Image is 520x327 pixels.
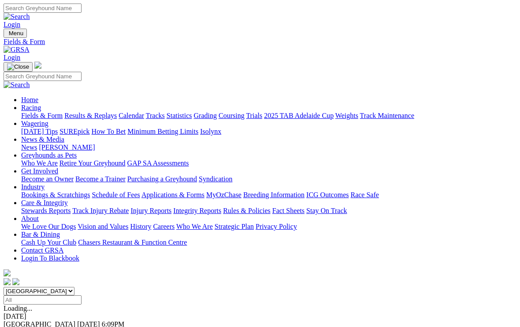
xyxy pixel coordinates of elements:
div: Get Involved [21,175,516,183]
div: News & Media [21,143,516,151]
input: Select date [4,295,82,305]
a: Rules & Policies [223,207,271,214]
a: Track Maintenance [360,112,414,119]
a: Minimum Betting Limits [127,128,198,135]
a: Login To Blackbook [21,254,79,262]
a: Chasers Restaurant & Function Centre [78,239,187,246]
input: Search [4,72,82,81]
a: Breeding Information [243,191,305,198]
div: About [21,223,516,231]
a: [DATE] Tips [21,128,58,135]
a: News [21,143,37,151]
a: Become an Owner [21,175,74,183]
a: Privacy Policy [256,223,297,230]
a: Login [4,21,20,28]
img: facebook.svg [4,278,11,285]
span: Loading... [4,305,32,312]
a: Industry [21,183,45,191]
img: logo-grsa-white.png [4,269,11,276]
a: Injury Reports [130,207,171,214]
img: twitter.svg [12,278,19,285]
a: We Love Our Dogs [21,223,76,230]
a: Track Injury Rebate [72,207,129,214]
a: Purchasing a Greyhound [127,175,197,183]
a: MyOzChase [206,191,241,198]
div: Wagering [21,128,516,136]
a: Fields & Form [21,112,63,119]
a: How To Bet [92,128,126,135]
a: Strategic Plan [215,223,254,230]
span: Menu [9,30,23,37]
img: Search [4,81,30,89]
a: Contact GRSA [21,246,63,254]
div: Greyhounds as Pets [21,159,516,167]
a: Login [4,54,20,61]
a: Fact Sheets [272,207,305,214]
a: Fields & Form [4,38,516,46]
a: Cash Up Your Club [21,239,76,246]
a: Stewards Reports [21,207,71,214]
a: Care & Integrity [21,199,68,206]
a: Stay On Track [306,207,347,214]
img: logo-grsa-white.png [34,62,41,69]
button: Toggle navigation [4,29,27,38]
a: Race Safe [350,191,379,198]
a: Careers [153,223,175,230]
a: Coursing [219,112,245,119]
a: Become a Trainer [75,175,126,183]
div: Care & Integrity [21,207,516,215]
a: ICG Outcomes [306,191,349,198]
button: Toggle navigation [4,62,33,72]
div: Bar & Dining [21,239,516,246]
a: Applications & Forms [141,191,204,198]
a: Calendar [119,112,144,119]
a: Retire Your Greyhound [59,159,126,167]
img: Close [7,63,29,70]
a: Trials [246,112,262,119]
a: Who We Are [21,159,58,167]
a: Integrity Reports [173,207,221,214]
a: History [130,223,151,230]
a: [PERSON_NAME] [39,143,95,151]
a: Results & Replays [64,112,117,119]
div: Racing [21,112,516,120]
a: Racing [21,104,41,111]
a: Isolynx [200,128,221,135]
img: GRSA [4,46,30,54]
a: Get Involved [21,167,58,175]
div: [DATE] [4,312,516,320]
a: Bookings & Scratchings [21,191,90,198]
a: Schedule of Fees [92,191,140,198]
input: Search [4,4,82,13]
a: Bar & Dining [21,231,60,238]
a: Greyhounds as Pets [21,151,77,159]
a: Home [21,96,38,103]
a: About [21,215,39,222]
a: News & Media [21,136,64,143]
img: Search [4,13,30,21]
div: Industry [21,191,516,199]
a: Tracks [146,112,165,119]
a: Statistics [167,112,192,119]
a: 2025 TAB Adelaide Cup [264,112,334,119]
a: Grading [194,112,217,119]
a: Weights [335,112,358,119]
a: GAP SA Assessments [127,159,189,167]
a: Vision and Values [78,223,128,230]
a: SUREpick [59,128,89,135]
a: Syndication [199,175,232,183]
a: Who We Are [176,223,213,230]
a: Wagering [21,120,48,127]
